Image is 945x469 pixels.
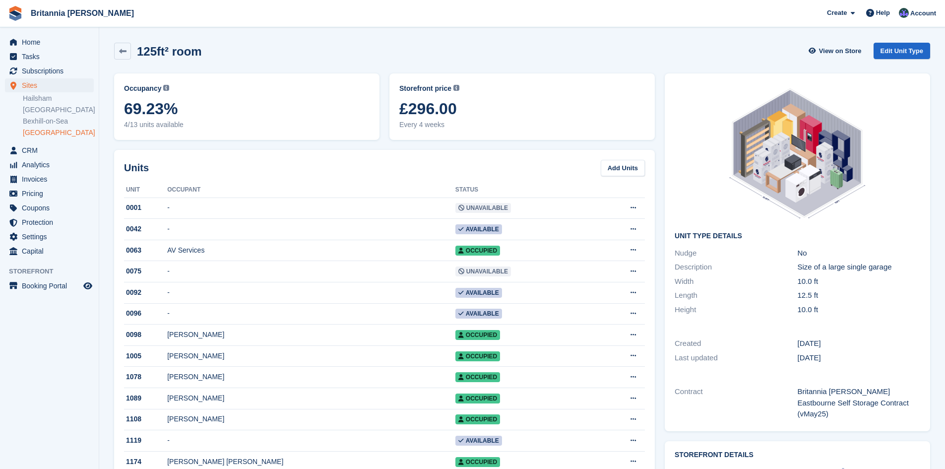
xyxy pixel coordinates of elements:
a: [GEOGRAPHIC_DATA] [23,128,94,137]
span: Occupied [455,394,500,403]
td: - [167,303,455,325]
div: Contract [675,386,797,420]
span: Storefront [9,267,99,276]
span: Occupied [455,372,500,382]
div: Height [675,304,797,316]
div: Size of a large single garage [798,262,920,273]
span: Analytics [22,158,81,172]
span: Subscriptions [22,64,81,78]
span: Occupied [455,330,500,340]
div: 0042 [124,224,167,234]
span: Available [455,224,502,234]
div: Length [675,290,797,301]
a: menu [5,143,94,157]
span: View on Store [819,46,862,56]
a: menu [5,201,94,215]
div: 0092 [124,287,167,298]
a: Preview store [82,280,94,292]
span: Pricing [22,187,81,201]
span: Available [455,288,502,298]
div: [PERSON_NAME] [PERSON_NAME] [167,457,455,467]
a: menu [5,50,94,64]
span: Capital [22,244,81,258]
a: menu [5,230,94,244]
div: [DATE] [798,352,920,364]
a: Britannia [PERSON_NAME] [27,5,138,21]
a: menu [5,64,94,78]
a: menu [5,158,94,172]
td: - [167,282,455,304]
a: Hailsham [23,94,94,103]
span: Invoices [22,172,81,186]
div: 10.0 ft [798,304,920,316]
img: 125FT.png [723,83,872,224]
div: 0001 [124,202,167,213]
img: icon-info-grey-7440780725fd019a000dd9b08b2336e03edf1995a4989e88bcd33f0948082b44.svg [163,85,169,91]
a: menu [5,279,94,293]
span: Settings [22,230,81,244]
img: icon-info-grey-7440780725fd019a000dd9b08b2336e03edf1995a4989e88bcd33f0948082b44.svg [453,85,459,91]
th: Status [455,182,593,198]
span: Tasks [22,50,81,64]
span: Occupied [455,457,500,467]
span: Help [876,8,890,18]
div: Width [675,276,797,287]
div: 0075 [124,266,167,276]
span: Available [455,436,502,446]
th: Occupant [167,182,455,198]
span: Account [910,8,936,18]
div: [PERSON_NAME] [167,393,455,403]
a: menu [5,187,94,201]
a: menu [5,35,94,49]
div: 1078 [124,372,167,382]
a: Add Units [601,160,645,176]
img: Lee Cradock [899,8,909,18]
h2: Unit Type details [675,232,920,240]
span: Storefront price [399,83,451,94]
div: Created [675,338,797,349]
span: £296.00 [399,100,645,118]
a: Bexhill-on-Sea [23,117,94,126]
h2: Storefront Details [675,451,920,459]
span: Unavailable [455,203,511,213]
div: Description [675,262,797,273]
span: 69.23% [124,100,370,118]
span: Occupied [455,414,500,424]
span: Occupied [455,351,500,361]
div: 1174 [124,457,167,467]
div: 0096 [124,308,167,319]
div: 1108 [124,414,167,424]
span: Booking Portal [22,279,81,293]
div: No [798,248,920,259]
div: 1005 [124,351,167,361]
div: 0098 [124,330,167,340]
a: [GEOGRAPHIC_DATA] [23,105,94,115]
td: - [167,430,455,452]
span: Coupons [22,201,81,215]
a: menu [5,244,94,258]
div: [DATE] [798,338,920,349]
div: Last updated [675,352,797,364]
div: 12.5 ft [798,290,920,301]
img: stora-icon-8386f47178a22dfd0bd8f6a31ec36ba5ce8667c1dd55bd0f319d3a0aa187defe.svg [8,6,23,21]
a: View on Store [808,43,866,59]
div: [PERSON_NAME] [167,372,455,382]
span: Occupied [455,246,500,256]
td: - [167,219,455,240]
span: Sites [22,78,81,92]
span: Every 4 weeks [399,120,645,130]
div: 0063 [124,245,167,256]
span: Home [22,35,81,49]
span: CRM [22,143,81,157]
span: 4/13 units available [124,120,370,130]
div: AV Services [167,245,455,256]
a: Edit Unit Type [874,43,930,59]
h2: 125ft² room [137,45,202,58]
div: Britannia [PERSON_NAME] Eastbourne Self Storage Contract (vMay25) [798,386,920,420]
h2: Units [124,160,149,175]
span: Create [827,8,847,18]
div: [PERSON_NAME] [167,351,455,361]
div: 10.0 ft [798,276,920,287]
td: - [167,198,455,219]
div: Nudge [675,248,797,259]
